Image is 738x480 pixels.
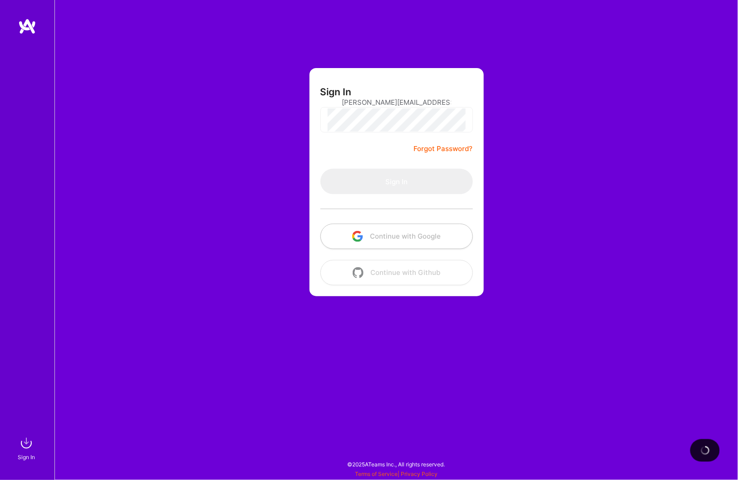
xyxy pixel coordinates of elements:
[355,470,398,477] a: Terms of Service
[342,91,451,114] input: Email...
[352,231,363,242] img: icon
[414,143,473,154] a: Forgot Password?
[320,224,473,249] button: Continue with Google
[17,434,35,452] img: sign in
[18,452,35,462] div: Sign In
[320,260,473,285] button: Continue with Github
[320,169,473,194] button: Sign In
[401,470,438,477] a: Privacy Policy
[320,86,352,98] h3: Sign In
[18,18,36,34] img: logo
[353,267,364,278] img: icon
[701,446,710,455] img: loading
[54,453,738,475] div: © 2025 ATeams Inc., All rights reserved.
[19,434,35,462] a: sign inSign In
[355,470,438,477] span: |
